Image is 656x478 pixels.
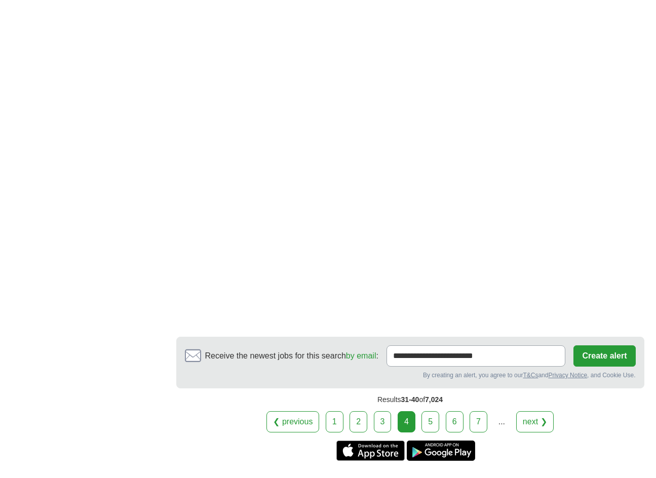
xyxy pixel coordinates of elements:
[573,345,635,367] button: Create alert
[350,411,367,432] a: 2
[326,411,343,432] a: 1
[336,441,405,461] a: Get the iPhone app
[374,411,392,432] a: 3
[401,395,419,404] span: 31-40
[516,411,554,432] a: next ❯
[523,372,538,379] a: T&Cs
[185,371,636,380] div: By creating an alert, you agree to our and , and Cookie Use.
[425,395,443,404] span: 7,024
[491,412,512,432] div: ...
[398,411,415,432] div: 4
[176,388,644,411] div: Results of
[548,372,587,379] a: Privacy Notice
[470,411,487,432] a: 7
[446,411,464,432] a: 6
[421,411,439,432] a: 5
[407,441,475,461] a: Get the Android app
[266,411,319,432] a: ❮ previous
